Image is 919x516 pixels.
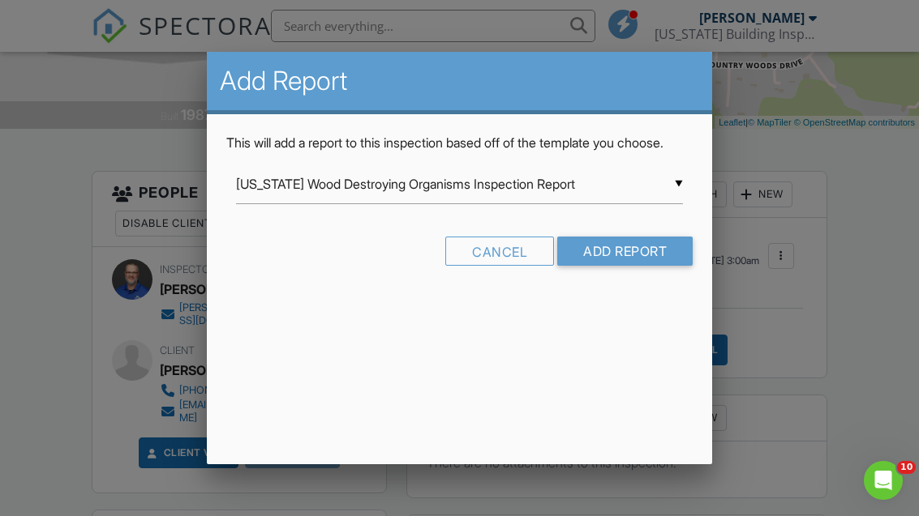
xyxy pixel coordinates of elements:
div: Cancel [445,237,554,266]
p: This will add a report to this inspection based off of the template you choose. [226,134,693,151]
input: Add Report [557,237,693,266]
h2: Add Report [220,65,699,97]
span: 10 [897,461,916,474]
iframe: Intercom live chat [864,461,903,500]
